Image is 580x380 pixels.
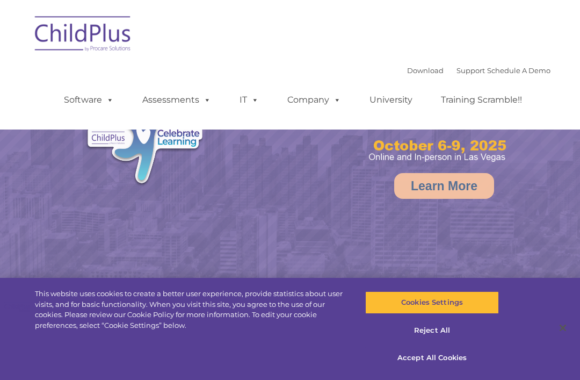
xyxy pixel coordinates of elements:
a: Support [456,66,485,75]
div: This website uses cookies to create a better user experience, provide statistics about user visit... [35,289,348,331]
a: Software [53,89,125,111]
a: IT [229,89,270,111]
button: Close [551,316,575,340]
a: University [359,89,423,111]
a: Schedule A Demo [487,66,550,75]
a: Company [277,89,352,111]
a: Assessments [132,89,222,111]
button: Accept All Cookies [365,347,498,369]
a: Download [407,66,444,75]
button: Cookies Settings [365,291,498,314]
a: Learn More [394,173,494,199]
img: ChildPlus by Procare Solutions [30,9,137,62]
button: Reject All [365,319,498,342]
font: | [407,66,550,75]
a: Training Scramble!! [430,89,533,111]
